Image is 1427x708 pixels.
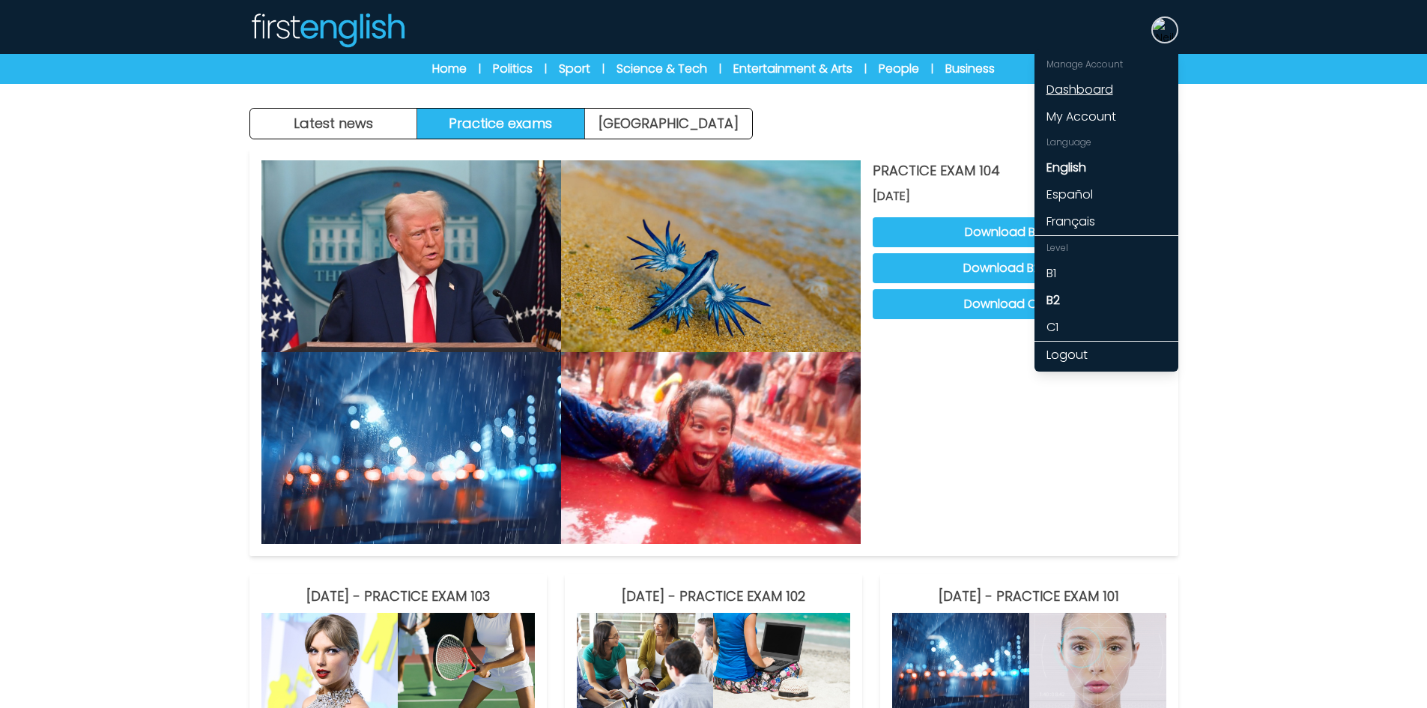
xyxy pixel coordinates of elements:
h3: [DATE] - PRACTICE EXAM 103 [261,586,535,607]
a: Logout [1034,342,1178,369]
button: Download C1 exam [873,289,1166,319]
a: Science & Tech [616,60,707,78]
button: Practice exams [417,109,585,139]
span: [DATE] [873,187,1166,205]
a: Español [1034,181,1178,208]
div: Language [1034,130,1178,154]
h3: [DATE] - PRACTICE EXAM 101 [892,586,1166,607]
a: B1 [1034,260,1178,287]
a: Home [432,60,467,78]
a: English [1034,154,1178,181]
a: Politics [493,60,533,78]
span: | [602,61,605,76]
div: Manage Account [1034,52,1178,76]
span: | [545,61,547,76]
img: PRACTICE EXAM 104 [561,160,861,352]
span: | [864,61,867,76]
a: B2 [1034,287,1178,314]
img: Neil Storey [1153,18,1177,42]
a: Français [1034,208,1178,235]
img: PRACTICE EXAM 104 [261,352,561,544]
button: Download B2 exam [873,253,1166,283]
button: Latest news [250,109,418,139]
span: | [719,61,721,76]
span: | [931,61,933,76]
a: Entertainment & Arts [733,60,852,78]
img: PRACTICE EXAM 104 [261,160,561,352]
a: C1 [1034,314,1178,341]
a: [GEOGRAPHIC_DATA] [585,109,752,139]
img: PRACTICE EXAM 104 [561,352,861,544]
h3: PRACTICE EXAM 104 [873,160,1166,181]
h3: [DATE] - PRACTICE EXAM 102 [577,586,850,607]
div: Level [1034,236,1178,260]
a: People [879,60,919,78]
a: My Account [1034,103,1178,130]
a: Sport [559,60,590,78]
img: Logo [249,12,405,48]
a: Dashboard [1034,76,1178,103]
span: | [479,61,481,76]
a: Business [945,60,995,78]
button: Download B1 exam [873,217,1166,247]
